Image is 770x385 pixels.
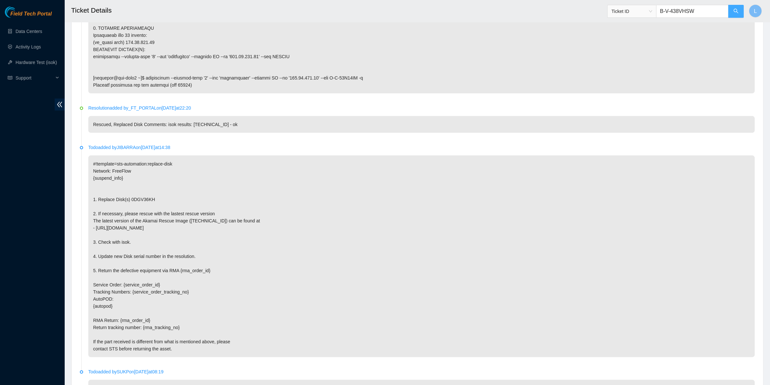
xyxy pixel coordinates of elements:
span: Support [16,71,54,84]
a: Akamai TechnologiesField Tech Portal [5,12,52,20]
a: Activity Logs [16,44,41,49]
button: L [749,5,762,17]
span: search [733,8,739,15]
p: #!template=sts-automation:replace-disk Network: FreeFlow {suspend_info} 1. Replace Disk(s) 0DGV36... [88,155,755,357]
span: Field Tech Portal [10,11,52,17]
p: Resolution added by _FT_PORTAL on [DATE] at 22:20 [88,104,755,112]
span: L [754,7,757,15]
a: Data Centers [16,29,42,34]
p: Todo added by JIBARRA on [DATE] at 14:38 [88,144,755,151]
span: Ticket ID [612,6,652,16]
span: double-left [55,99,65,111]
span: read [8,76,12,80]
a: Hardware Test (isok) [16,60,57,65]
p: Rescued, Replaced Disk Comments: isok results: [TECHNICAL_ID] - ok [88,116,755,133]
img: Akamai Technologies [5,6,33,18]
button: search [728,5,744,18]
input: Enter text here... [656,5,729,18]
p: Todo added by SUKP on [DATE] at 08:19 [88,368,755,375]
